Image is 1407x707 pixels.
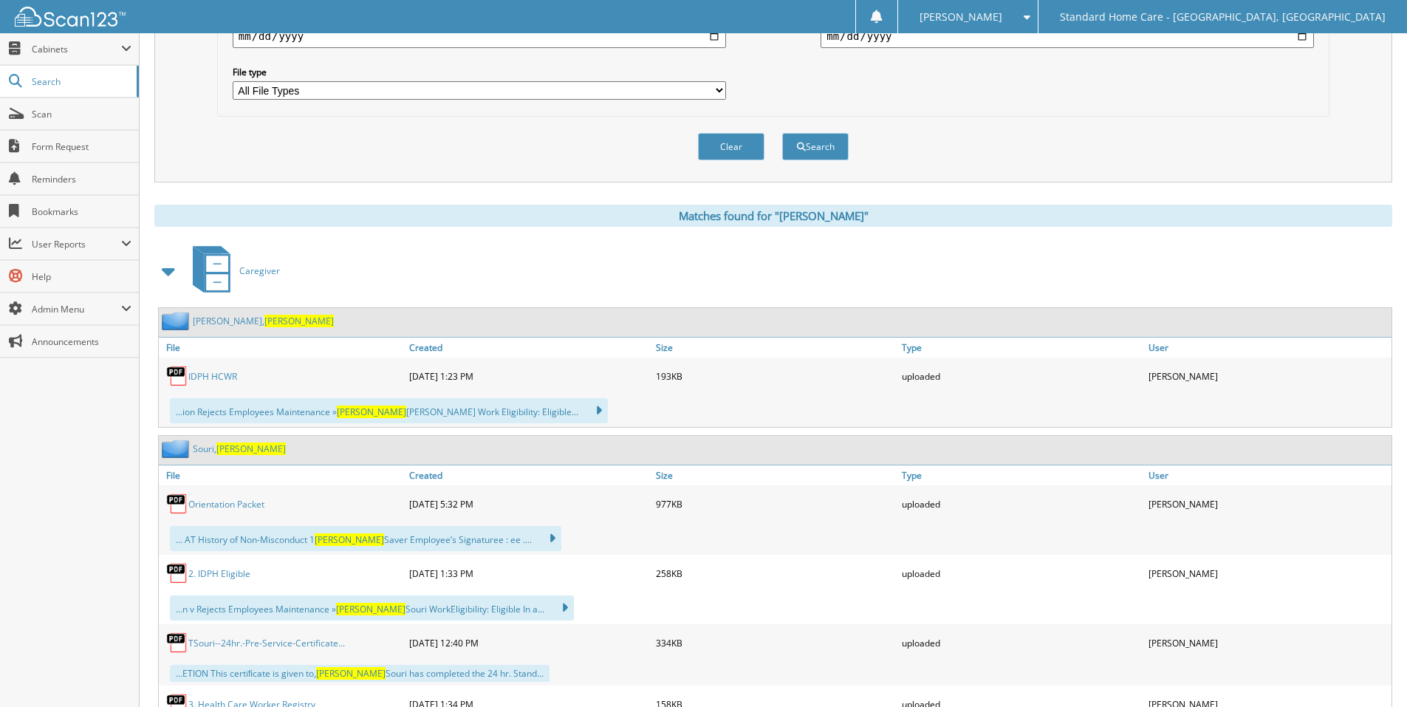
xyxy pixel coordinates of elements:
[405,361,652,391] div: [DATE] 1:23 PM
[652,361,899,391] div: 193KB
[239,264,280,277] span: Caregiver
[652,559,899,588] div: 258KB
[32,140,131,153] span: Form Request
[1145,628,1391,658] div: [PERSON_NAME]
[405,465,652,485] a: Created
[15,7,126,27] img: scan123-logo-white.svg
[337,406,406,418] span: [PERSON_NAME]
[264,315,334,327] span: [PERSON_NAME]
[316,667,386,680] span: [PERSON_NAME]
[1060,13,1386,21] span: Standard Home Care - [GEOGRAPHIC_DATA], [GEOGRAPHIC_DATA]
[898,628,1145,658] div: uploaded
[782,133,849,160] button: Search
[1145,361,1391,391] div: [PERSON_NAME]
[405,338,652,358] a: Created
[405,628,652,658] div: [DATE] 12:40 PM
[188,370,237,383] a: IDPH HCWR
[170,526,561,551] div: ... AT History of Non-Misconduct 1 Saver Employee’s Signaturee : ee ....
[166,562,188,584] img: PDF.png
[216,443,286,455] span: [PERSON_NAME]
[170,595,574,621] div: ...n v Rejects Employees Maintenance » Souri WorkEligibility: Eligible In a...
[32,238,121,250] span: User Reports
[166,365,188,387] img: PDF.png
[652,338,899,358] a: Size
[821,24,1314,48] input: end
[32,335,131,348] span: Announcements
[898,361,1145,391] div: uploaded
[315,533,384,546] span: [PERSON_NAME]
[188,637,345,649] a: TSouri--24hr.-Pre-Service-Certificate...
[920,13,1002,21] span: [PERSON_NAME]
[1333,636,1407,707] iframe: Chat Widget
[898,559,1145,588] div: uploaded
[166,493,188,515] img: PDF.png
[166,632,188,654] img: PDF.png
[154,205,1392,227] div: Matches found for "[PERSON_NAME]"
[898,465,1145,485] a: Type
[652,628,899,658] div: 334KB
[1145,489,1391,519] div: [PERSON_NAME]
[162,440,193,458] img: folder2.png
[32,173,131,185] span: Reminders
[898,489,1145,519] div: uploaded
[336,603,405,615] span: [PERSON_NAME]
[170,665,550,682] div: ...ETION This certiﬁcate is given to, Souri has completed the 24 hr. Stand...
[188,498,264,510] a: Orientation Packet
[652,489,899,519] div: 977KB
[193,315,334,327] a: [PERSON_NAME],[PERSON_NAME]
[32,43,121,55] span: Cabinets
[898,338,1145,358] a: Type
[1145,465,1391,485] a: User
[652,465,899,485] a: Size
[1145,338,1391,358] a: User
[405,489,652,519] div: [DATE] 5:32 PM
[159,465,405,485] a: File
[159,338,405,358] a: File
[32,270,131,283] span: Help
[233,66,726,78] label: File type
[32,205,131,218] span: Bookmarks
[184,242,280,300] a: Caregiver
[32,303,121,315] span: Admin Menu
[162,312,193,330] img: folder2.png
[1145,559,1391,588] div: [PERSON_NAME]
[233,24,726,48] input: start
[405,559,652,588] div: [DATE] 1:33 PM
[188,567,250,580] a: 2. IDPH Eligible
[170,398,608,423] div: ...ion Rejects Employees Maintenance » [PERSON_NAME] Work Eligibility: Eligible...
[32,75,129,88] span: Search
[193,443,286,455] a: Souri,[PERSON_NAME]
[32,108,131,120] span: Scan
[698,133,764,160] button: Clear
